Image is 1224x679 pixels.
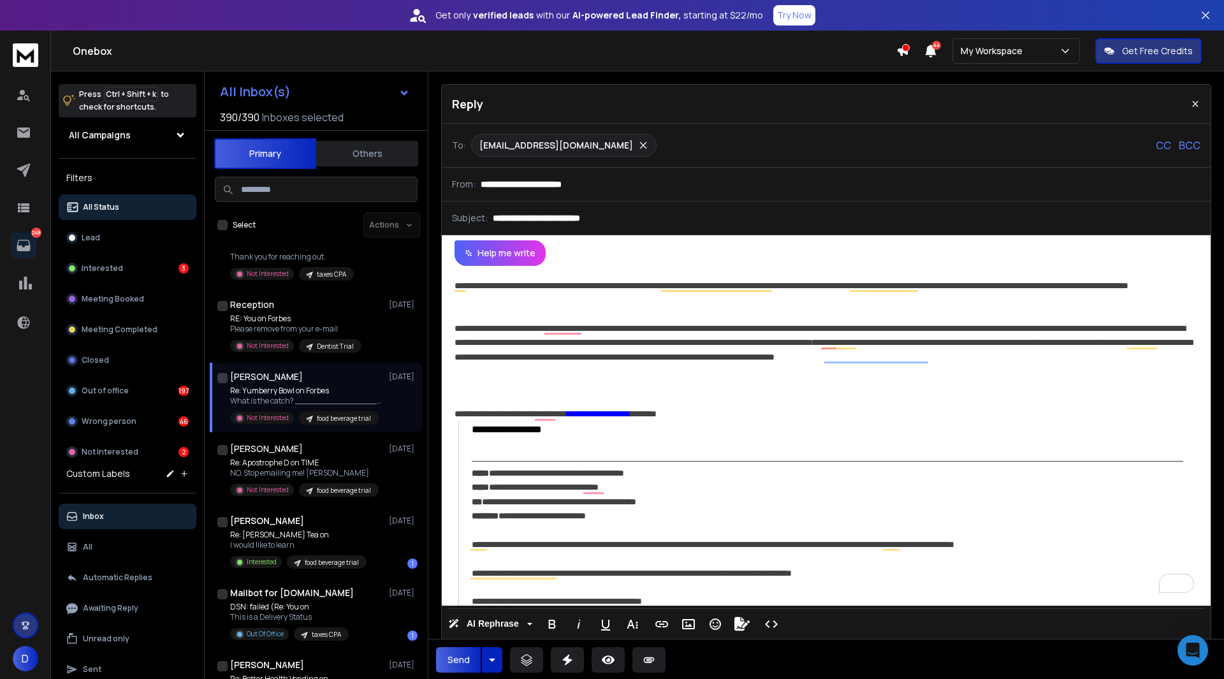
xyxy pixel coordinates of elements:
[247,557,277,567] p: Interested
[567,611,591,637] button: Italic (Ctrl+I)
[230,602,349,612] p: DSN: failed (Re: You on
[312,630,341,639] p: taxes CPA
[178,263,189,274] div: 3
[83,664,101,675] p: Sent
[389,444,418,454] p: [DATE]
[773,5,815,26] button: Try Now
[59,194,196,220] button: All Status
[305,558,359,567] p: food beverage trial
[464,618,521,629] span: AI Rephrase
[82,447,138,457] p: Not Interested
[79,88,169,113] p: Press to check for shortcuts.
[230,252,354,262] p: Thank you for reaching out.
[389,588,418,598] p: [DATE]
[59,169,196,187] h3: Filters
[317,486,371,495] p: food beverage trial
[452,139,466,152] p: To:
[473,9,534,22] strong: verified leads
[59,595,196,621] button: Awaiting Reply
[230,442,303,455] h1: [PERSON_NAME]
[316,140,418,168] button: Others
[479,139,633,152] p: [EMAIL_ADDRESS][DOMAIN_NAME]
[59,347,196,373] button: Closed
[230,396,383,406] p: What is the catch? ________________________________
[759,611,783,637] button: Code View
[230,540,367,550] p: I would like to learn
[83,202,119,212] p: All Status
[676,611,701,637] button: Insert Image (Ctrl+P)
[230,314,361,324] p: RE: You on Forbes
[230,659,304,671] h1: [PERSON_NAME]
[230,515,304,527] h1: [PERSON_NAME]
[230,612,349,622] p: This is a Delivery Status
[82,325,157,335] p: Meeting Completed
[233,220,256,230] label: Select
[82,294,144,304] p: Meeting Booked
[389,372,418,382] p: [DATE]
[455,240,546,266] button: Help me write
[452,212,488,224] p: Subject:
[83,511,104,522] p: Inbox
[317,414,371,423] p: food beverage trial
[247,269,289,279] p: Not Interested
[247,629,284,639] p: Out Of Office
[247,341,289,351] p: Not Interested
[730,611,754,637] button: Signature
[83,634,129,644] p: Unread only
[230,386,383,396] p: Re: Yumberry Bowl on Forbes
[540,611,564,637] button: Bold (Ctrl+B)
[650,611,674,637] button: Insert Link (Ctrl+K)
[220,110,259,125] span: 390 / 390
[11,233,36,258] a: 248
[13,43,38,67] img: logo
[620,611,645,637] button: More Text
[82,386,129,396] p: Out of office
[178,386,189,396] div: 197
[317,342,354,351] p: Dentist Trial
[230,468,379,478] p: NO, Stop emailing me! [PERSON_NAME]
[442,266,1211,606] div: To enrich screen reader interactions, please activate Accessibility in Grammarly extension settings
[178,447,189,457] div: 2
[73,43,896,59] h1: Onebox
[446,611,535,637] button: AI Rephrase
[1177,635,1208,666] div: Open Intercom Messenger
[83,542,92,552] p: All
[59,378,196,404] button: Out of office197
[230,530,367,540] p: Re: [PERSON_NAME] Tea on
[83,603,138,613] p: Awaiting Reply
[59,626,196,652] button: Unread only
[1095,38,1202,64] button: Get Free Credits
[59,225,196,251] button: Lead
[59,122,196,148] button: All Campaigns
[230,587,354,599] h1: Mailbot for [DOMAIN_NAME]
[932,41,941,50] span: 44
[59,286,196,312] button: Meeting Booked
[452,178,476,191] p: From:
[407,559,418,569] div: 1
[961,45,1028,57] p: My Workspace
[59,317,196,342] button: Meeting Completed
[230,458,379,468] p: Re: Apostrophe D on TIME
[220,85,291,98] h1: All Inbox(s)
[1179,138,1200,153] p: BCC
[572,9,681,22] strong: AI-powered Lead Finder,
[407,631,418,641] div: 1
[104,87,158,101] span: Ctrl + Shift + k
[59,504,196,529] button: Inbox
[66,467,130,480] h3: Custom Labels
[13,646,38,671] button: D
[210,79,420,105] button: All Inbox(s)
[230,298,274,311] h1: Reception
[59,565,196,590] button: Automatic Replies
[247,485,289,495] p: Not Interested
[1156,138,1171,153] p: CC
[59,534,196,560] button: All
[31,228,41,238] p: 248
[247,413,289,423] p: Not Interested
[452,95,483,113] p: Reply
[389,660,418,670] p: [DATE]
[82,355,109,365] p: Closed
[178,416,189,427] div: 46
[262,110,344,125] h3: Inboxes selected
